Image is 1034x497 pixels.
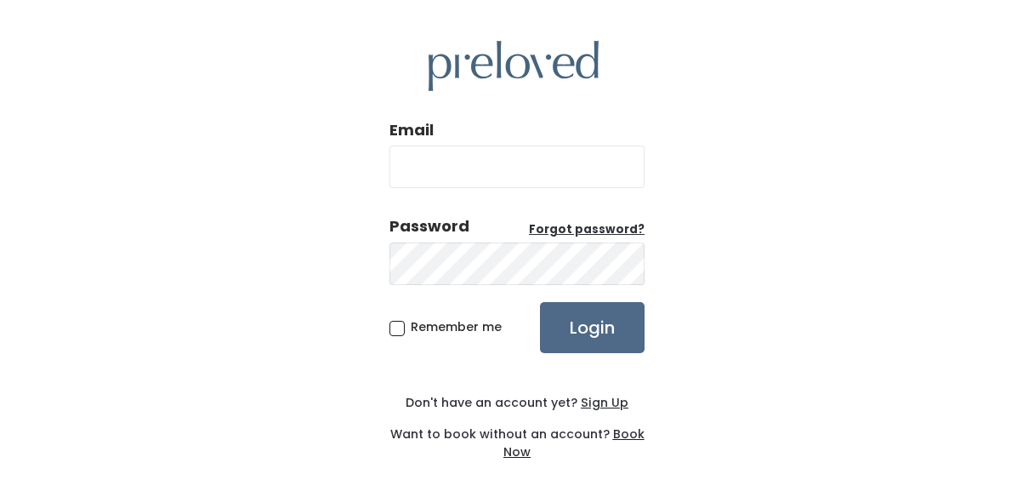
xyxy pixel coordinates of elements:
div: Password [389,215,469,237]
label: Email [389,119,434,141]
a: Sign Up [577,394,628,411]
div: Want to book without an account? [389,412,645,461]
a: Book Now [503,426,645,460]
input: Login [540,302,645,353]
u: Forgot password? [529,221,645,237]
div: Don't have an account yet? [389,394,645,412]
u: Sign Up [581,394,628,411]
span: Remember me [411,318,502,335]
a: Forgot password? [529,221,645,238]
img: preloved logo [429,41,599,91]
